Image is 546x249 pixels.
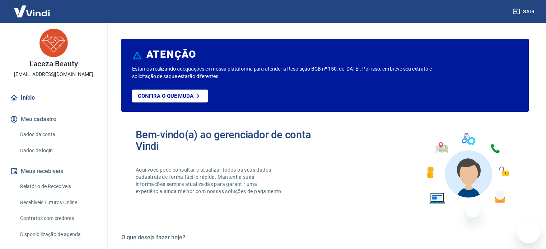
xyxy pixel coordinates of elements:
p: [EMAIL_ADDRESS][DOMAIN_NAME] [14,71,93,78]
button: Meu cadastro [9,111,99,127]
a: Relatório de Recebíveis [17,179,99,194]
button: Meus recebíveis [9,163,99,179]
p: Aqui você pode consultar e atualizar todos os seus dados cadastrais de forma fácil e rápida. Mant... [136,166,284,195]
button: Sair [512,5,537,18]
img: 7c0ca893-959d-4bc2-98b6-ae6cb1711eb0.jpeg [39,29,68,57]
a: Confira o que muda [132,90,208,102]
h6: ATENÇÃO [146,51,196,58]
iframe: Fechar mensagem [466,203,480,217]
a: Disponibilização de agenda [17,227,99,242]
p: Estamos realizando adequações em nossa plataforma para atender a Resolução BCB nº 150, de [DATE].... [132,65,441,80]
h5: O que deseja fazer hoje? [121,234,529,241]
img: Vindi [9,0,55,22]
iframe: Botão para abrir a janela de mensagens [517,220,540,243]
p: L'aceza Beauty [29,60,78,68]
a: Início [9,90,99,106]
a: Recebíveis Futuros Online [17,195,99,210]
a: Dados da conta [17,127,99,142]
a: Contratos com credores [17,211,99,226]
h2: Bem-vindo(a) ao gerenciador de conta Vindi [136,129,325,152]
a: Dados de login [17,143,99,158]
p: Confira o que muda [138,93,193,99]
img: Imagem de um avatar masculino com diversos icones exemplificando as funcionalidades do gerenciado... [420,129,514,208]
